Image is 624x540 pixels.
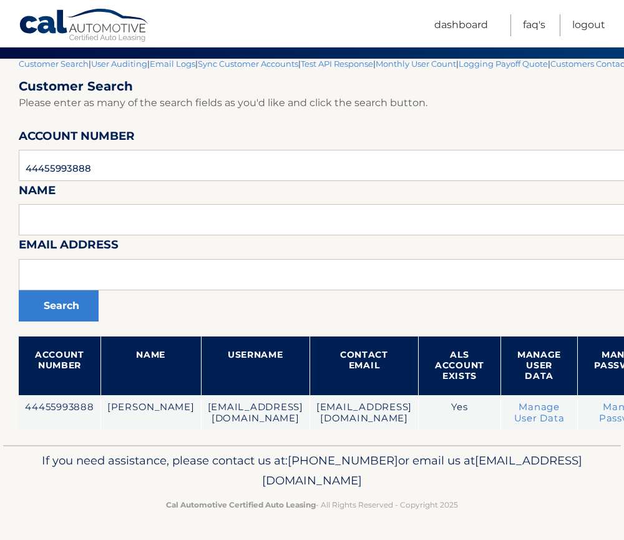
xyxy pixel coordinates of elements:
[91,59,147,69] a: User Auditing
[198,59,298,69] a: Sync Customer Accounts
[310,336,418,395] th: Contact Email
[100,336,201,395] th: Name
[19,59,89,69] a: Customer Search
[166,500,316,509] strong: Cal Automotive Certified Auto Leasing
[434,14,488,36] a: Dashboard
[22,498,602,511] p: - All Rights Reserved - Copyright 2025
[301,59,373,69] a: Test API Response
[262,453,582,488] span: [EMAIL_ADDRESS][DOMAIN_NAME]
[19,336,100,395] th: Account Number
[201,336,310,395] th: Username
[19,181,56,204] label: Name
[19,8,150,44] a: Cal Automotive
[310,395,418,431] td: [EMAIL_ADDRESS][DOMAIN_NAME]
[150,59,195,69] a: Email Logs
[201,395,310,431] td: [EMAIL_ADDRESS][DOMAIN_NAME]
[19,395,100,431] td: 44455993888
[419,395,501,431] td: Yes
[19,235,119,258] label: Email Address
[500,336,577,395] th: Manage User Data
[419,336,501,395] th: ALS Account Exists
[459,59,548,69] a: Logging Payoff Quote
[19,290,99,322] button: Search
[288,453,398,468] span: [PHONE_NUMBER]
[100,395,201,431] td: [PERSON_NAME]
[376,59,456,69] a: Monthly User Count
[19,127,135,150] label: Account Number
[523,14,545,36] a: FAQ's
[22,451,602,491] p: If you need assistance, please contact us at: or email us at
[514,401,565,424] a: Manage User Data
[572,14,605,36] a: Logout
